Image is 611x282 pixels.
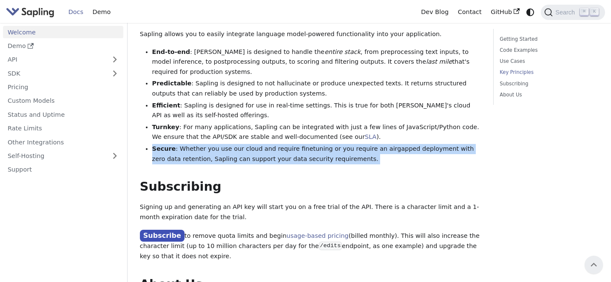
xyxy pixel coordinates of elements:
a: GitHub [486,6,524,19]
span: Search [553,9,580,16]
li: : Sapling is designed to not hallucinate or produce unexpected texts. It returns structured outpu... [152,79,481,99]
strong: Efficient [152,102,180,109]
a: Demo [88,6,115,19]
a: Support [3,164,123,176]
em: entire stack [324,48,361,55]
a: Code Examples [500,46,596,54]
a: Getting Started [500,35,596,43]
img: Sapling.ai [6,6,54,18]
a: Pricing [3,81,123,93]
a: Use Cases [500,57,596,65]
a: Rate Limits [3,122,123,135]
a: usage-based pricing [287,232,349,239]
a: Docs [64,6,88,19]
button: Scroll back to top [585,256,603,274]
a: Welcome [3,26,123,38]
button: Expand sidebar category 'API' [106,54,123,66]
h2: Subscribing [140,179,481,195]
a: Sapling.ai [6,6,57,18]
p: to remove quota limits and begin (billed monthly). This will also increase the character limit (u... [140,230,481,262]
button: Expand sidebar category 'SDK' [106,67,123,79]
strong: Turnkey [152,124,179,130]
a: Subscribing [500,80,596,88]
a: Status and Uptime [3,108,123,121]
kbd: ⌘ [580,8,588,16]
a: Key Principles [500,68,596,76]
a: Custom Models [3,95,123,107]
li: : Sapling is designed for use in real-time settings. This is true for both [PERSON_NAME]'s cloud ... [152,101,481,121]
p: Signing up and generating an API key will start you on a free trial of the API. There is a charac... [140,202,481,223]
a: Demo [3,40,123,52]
a: SDK [3,67,106,79]
button: Switch between dark and light mode (currently system mode) [524,6,537,18]
li: : [PERSON_NAME] is designed to handle the , from preprocessing text inputs, to model inference, t... [152,47,481,77]
code: /edits [319,242,342,250]
a: Contact [453,6,486,19]
a: Self-Hosting [3,150,123,162]
a: Other Integrations [3,136,123,148]
strong: Predictable [152,80,192,87]
a: SLA [365,133,376,140]
em: last mile [426,58,452,65]
a: Dev Blog [416,6,453,19]
a: API [3,54,106,66]
strong: End-to-end [152,48,190,55]
a: About Us [500,91,596,99]
kbd: K [590,8,599,16]
a: Subscribe [140,230,185,242]
li: : For many applications, Sapling can be integrated with just a few lines of JavaScript/Python cod... [152,122,481,143]
button: Search (Command+K) [541,5,605,20]
strong: Secure [152,145,176,152]
li: : Whether you use our cloud and require finetuning or you require an airgapped deployment with ze... [152,144,481,164]
p: Sapling allows you to easily integrate language model-powered functionality into your application. [140,29,481,39]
